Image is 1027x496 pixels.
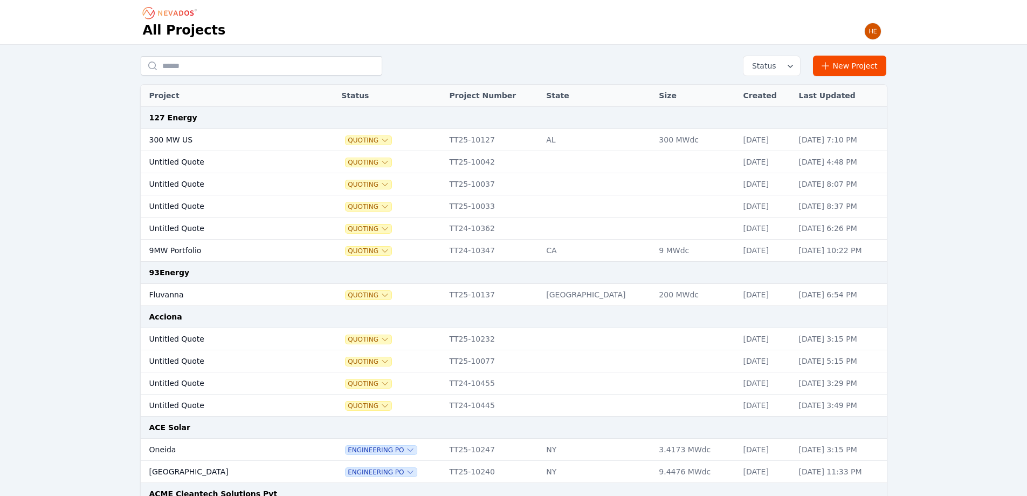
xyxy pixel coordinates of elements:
[141,372,887,395] tr: Untitled QuoteQuotingTT24-10455[DATE][DATE] 3:29 PM
[813,56,887,76] a: New Project
[141,240,887,262] tr: 9MW PortfolioQuotingTT24-10347CA9 MWdc[DATE][DATE] 10:22 PM
[141,240,309,262] td: 9MW Portfolio
[444,151,541,173] td: TT25-10042
[346,247,391,255] button: Quoting
[794,439,887,461] td: [DATE] 3:15 PM
[794,328,887,350] td: [DATE] 3:15 PM
[653,240,737,262] td: 9 MWdc
[346,335,391,344] button: Quoting
[141,439,887,461] tr: OneidaEngineering POTT25-10247NY3.4173 MWdc[DATE][DATE] 3:15 PM
[346,446,417,454] button: Engineering PO
[141,439,309,461] td: Oneida
[794,173,887,195] td: [DATE] 8:07 PM
[141,151,309,173] td: Untitled Quote
[794,129,887,151] td: [DATE] 7:10 PM
[444,461,541,483] td: TT25-10240
[738,218,794,240] td: [DATE]
[444,350,541,372] td: TT25-10077
[346,402,391,410] button: Quoting
[738,395,794,417] td: [DATE]
[653,439,737,461] td: 3.4173 MWdc
[541,284,653,306] td: [GEOGRAPHIC_DATA]
[141,372,309,395] td: Untitled Quote
[794,350,887,372] td: [DATE] 5:15 PM
[794,240,887,262] td: [DATE] 10:22 PM
[794,195,887,218] td: [DATE] 8:37 PM
[794,395,887,417] td: [DATE] 3:49 PM
[141,328,309,350] td: Untitled Quote
[444,284,541,306] td: TT25-10137
[794,372,887,395] td: [DATE] 3:29 PM
[141,129,887,151] tr: 300 MW USQuotingTT25-10127AL300 MWdc[DATE][DATE] 7:10 PM
[141,195,309,218] td: Untitled Quote
[346,180,391,189] button: Quoting
[346,468,417,477] button: Engineering PO
[738,151,794,173] td: [DATE]
[346,136,391,145] button: Quoting
[141,284,887,306] tr: FluvannaQuotingTT25-10137[GEOGRAPHIC_DATA]200 MWdc[DATE][DATE] 6:54 PM
[794,284,887,306] td: [DATE] 6:54 PM
[794,461,887,483] td: [DATE] 11:33 PM
[541,129,653,151] td: AL
[346,379,391,388] button: Quoting
[738,328,794,350] td: [DATE]
[738,284,794,306] td: [DATE]
[141,195,887,218] tr: Untitled QuoteQuotingTT25-10033[DATE][DATE] 8:37 PM
[444,173,541,195] td: TT25-10037
[738,240,794,262] td: [DATE]
[738,85,794,107] th: Created
[794,151,887,173] td: [DATE] 4:48 PM
[653,129,737,151] td: 300 MWdc
[143,22,226,39] h1: All Projects
[653,284,737,306] td: 200 MWdc
[541,439,653,461] td: NY
[141,328,887,350] tr: Untitled QuoteQuotingTT25-10232[DATE][DATE] 3:15 PM
[141,395,309,417] td: Untitled Quote
[794,218,887,240] td: [DATE] 6:26 PM
[541,85,653,107] th: State
[141,306,887,328] td: Acciona
[444,85,541,107] th: Project Number
[444,395,541,417] td: TT24-10445
[541,461,653,483] td: NY
[541,240,653,262] td: CA
[346,225,391,233] button: Quoting
[346,291,391,300] button: Quoting
[346,202,391,211] button: Quoting
[141,284,309,306] td: Fluvanna
[748,60,776,71] span: Status
[444,195,541,218] td: TT25-10033
[141,395,887,417] tr: Untitled QuoteQuotingTT24-10445[DATE][DATE] 3:49 PM
[141,173,887,195] tr: Untitled QuoteQuotingTT25-10037[DATE][DATE] 8:07 PM
[738,439,794,461] td: [DATE]
[444,129,541,151] td: TT25-10127
[141,350,887,372] tr: Untitled QuoteQuotingTT25-10077[DATE][DATE] 5:15 PM
[738,129,794,151] td: [DATE]
[444,328,541,350] td: TT25-10232
[738,173,794,195] td: [DATE]
[346,158,391,167] button: Quoting
[738,350,794,372] td: [DATE]
[738,195,794,218] td: [DATE]
[346,357,391,366] button: Quoting
[444,218,541,240] td: TT24-10362
[141,417,887,439] td: ACE Solar
[444,240,541,262] td: TT24-10347
[444,439,541,461] td: TT25-10247
[738,461,794,483] td: [DATE]
[141,218,309,240] td: Untitled Quote
[141,350,309,372] td: Untitled Quote
[141,461,887,483] tr: [GEOGRAPHIC_DATA]Engineering POTT25-10240NY9.4476 MWdc[DATE][DATE] 11:33 PM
